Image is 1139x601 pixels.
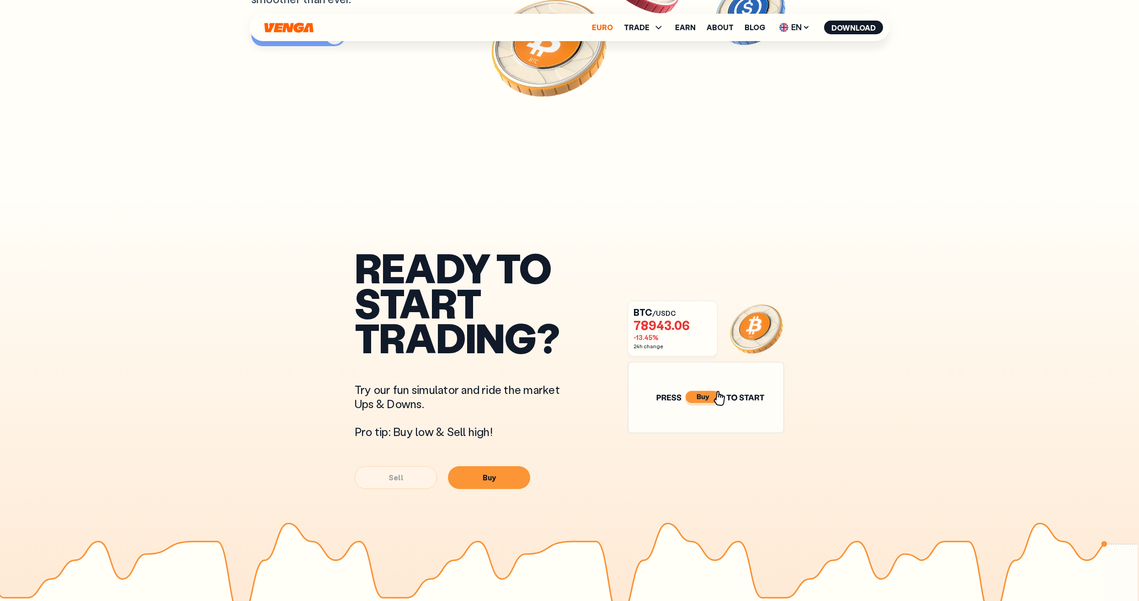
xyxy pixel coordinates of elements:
svg: Home [263,22,314,33]
a: Blog [745,24,765,31]
span: - 13.45 % [633,333,710,342]
span: 78943.06 [633,319,710,331]
img: btc [729,301,784,356]
img: flag-uk [779,23,788,32]
button: Download [824,21,883,34]
a: Euro [592,24,613,31]
span: TRADE [624,24,649,31]
span: 24h change [633,343,710,350]
p: Try our fun simulator and ride the market Ups & Downs. [355,383,574,411]
h2: READY TO START TRADING? [355,250,574,355]
button: Buy [448,466,530,489]
a: Earn [675,24,696,31]
button: Sell [355,466,437,489]
p: Pro tip: Buy low & Sell high! [355,425,574,439]
span: EN [776,20,813,35]
span: BTC [633,306,652,318]
span: TRADE [624,22,664,33]
a: About [707,24,734,31]
div: /USDC [633,307,710,318]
